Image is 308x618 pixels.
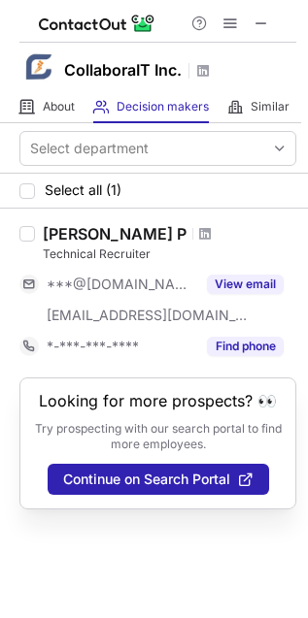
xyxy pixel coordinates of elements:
div: [PERSON_NAME] P [43,224,187,244]
span: Select all (1) [45,182,121,198]
div: Technical Recruiter [43,245,296,263]
header: Looking for more prospects? 👀 [39,392,277,409]
span: Decision makers [117,99,209,114]
p: Try prospecting with our search portal to find more employees. [34,421,282,452]
img: ContactOut v5.3.10 [39,12,155,35]
span: Continue on Search Portal [63,472,230,487]
h1: CollaboraIT Inc. [64,58,182,81]
span: Similar [251,99,290,114]
button: Reveal Button [207,337,284,356]
span: ***@[DOMAIN_NAME] [47,276,195,293]
button: Continue on Search Portal [48,464,269,495]
span: About [43,99,75,114]
button: Reveal Button [207,275,284,294]
span: [EMAIL_ADDRESS][DOMAIN_NAME] [47,307,249,324]
div: Select department [30,139,149,158]
img: 8977b2d3cac5e2280a265ac67353dbe2 [19,48,58,86]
